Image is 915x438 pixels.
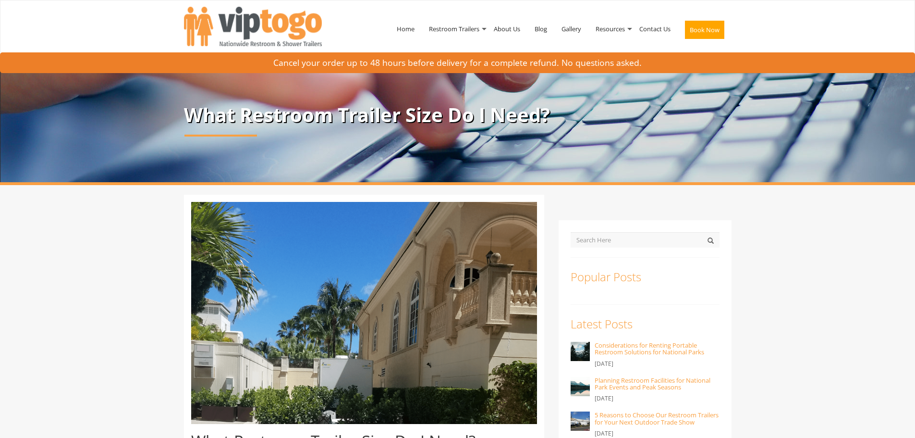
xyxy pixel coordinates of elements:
[571,342,590,361] img: Considerations for Renting Portable Restroom Solutions for National Parks - VIPTOGO
[571,377,590,396] img: Planning Restroom Facilities for National Park Events and Peak Seasons - VIPTOGO
[595,393,720,404] p: [DATE]
[595,358,720,370] p: [DATE]
[184,104,732,125] p: What Restroom Trailer Size Do I Need?
[390,4,422,54] a: Home
[422,4,487,54] a: Restroom Trailers
[571,412,590,431] img: 5 Reasons to Choose Our Restroom Trailers for Your Next Outdoor Trade Show - VIPTOGO
[527,4,554,54] a: Blog
[571,271,720,283] h3: Popular Posts
[554,4,588,54] a: Gallery
[588,4,632,54] a: Resources
[595,411,719,426] a: 5 Reasons to Choose Our Restroom Trailers for Your Next Outdoor Trade Show
[632,4,678,54] a: Contact Us
[678,4,732,60] a: Book Now
[184,7,322,46] img: VIPTOGO
[571,318,720,330] h3: Latest Posts
[571,232,720,248] input: Search Here
[595,376,710,391] a: Planning Restroom Facilities for National Park Events and Peak Seasons
[487,4,527,54] a: About Us
[685,21,724,39] button: Book Now
[595,341,704,356] a: Considerations for Renting Portable Restroom Solutions for National Parks
[191,202,537,424] img: A restroom trailer located beside a building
